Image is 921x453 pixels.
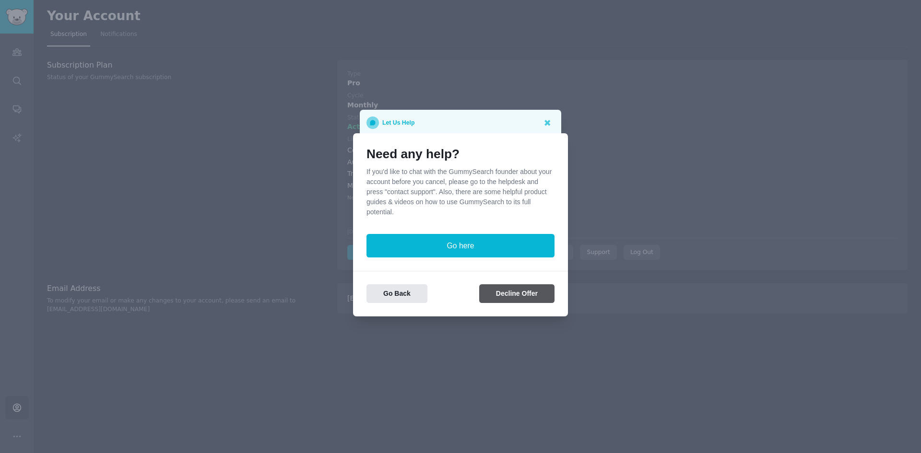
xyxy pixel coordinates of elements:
[382,116,414,129] p: Let Us Help
[366,147,555,162] h1: Need any help?
[479,284,555,303] button: Decline Offer
[366,284,427,303] button: Go Back
[366,234,555,257] button: Go here
[366,167,555,217] p: If you'd like to chat with the GummySearch founder about your account before you cancel, please g...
